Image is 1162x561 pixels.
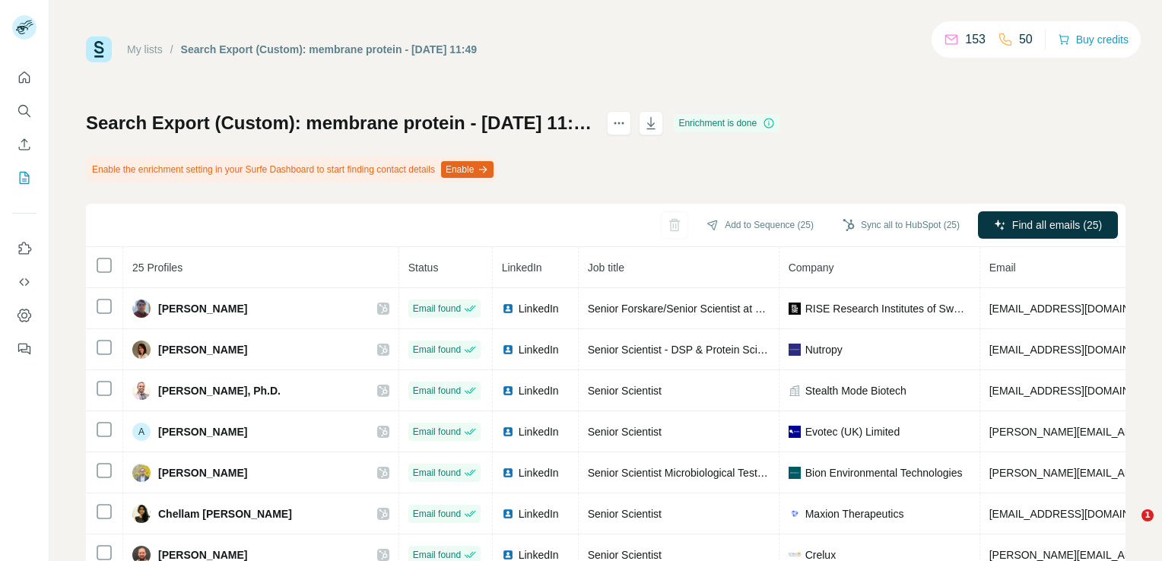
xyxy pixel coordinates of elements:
[519,424,559,439] span: LinkedIn
[502,549,514,561] img: LinkedIn logo
[132,341,151,359] img: Avatar
[502,426,514,438] img: LinkedIn logo
[132,423,151,441] div: A
[12,97,37,125] button: Search
[588,261,624,274] span: Job title
[989,261,1016,274] span: Email
[158,301,247,316] span: [PERSON_NAME]
[413,343,461,357] span: Email found
[86,157,497,182] div: Enable the enrichment setting in your Surfe Dashboard to start finding contact details
[519,342,559,357] span: LinkedIn
[12,302,37,329] button: Dashboard
[588,508,662,520] span: Senior Scientist
[965,30,986,49] p: 153
[413,507,461,521] span: Email found
[588,426,662,438] span: Senior Scientist
[1110,509,1147,546] iframe: Intercom live chat
[805,506,904,521] span: Maxion Therapeutics
[441,161,494,178] button: Enable
[170,42,173,57] li: /
[1019,30,1033,49] p: 50
[1012,217,1102,233] span: Find all emails (25)
[158,383,281,398] span: [PERSON_NAME], Ph.D.
[132,300,151,318] img: Avatar
[12,164,37,192] button: My lists
[413,384,461,398] span: Email found
[502,344,514,356] img: LinkedIn logo
[588,344,780,356] span: Senior Scientist - DSP & Protein Science
[132,261,183,274] span: 25 Profiles
[805,424,900,439] span: Evotec (UK) Limited
[832,214,970,236] button: Sync all to HubSpot (25)
[132,382,151,400] img: Avatar
[181,42,477,57] div: Search Export (Custom): membrane protein - [DATE] 11:49
[519,301,559,316] span: LinkedIn
[1141,509,1154,521] span: 1
[588,549,662,561] span: Senior Scientist
[158,342,247,357] span: [PERSON_NAME]
[12,64,37,91] button: Quick start
[127,43,163,55] a: My lists
[674,114,779,132] div: Enrichment is done
[789,426,801,438] img: company-logo
[158,424,247,439] span: [PERSON_NAME]
[12,335,37,363] button: Feedback
[789,467,801,479] img: company-logo
[789,508,801,520] img: company-logo
[519,383,559,398] span: LinkedIn
[502,303,514,315] img: LinkedIn logo
[12,131,37,158] button: Enrich CSV
[696,214,824,236] button: Add to Sequence (25)
[789,303,801,315] img: company-logo
[805,342,843,357] span: Nutropy
[413,425,461,439] span: Email found
[502,385,514,397] img: LinkedIn logo
[607,111,631,135] button: actions
[588,385,662,397] span: Senior Scientist
[588,467,836,479] span: Senior Scientist Microbiological Testing & Biophysics
[978,211,1118,239] button: Find all emails (25)
[413,302,461,315] span: Email found
[12,268,37,296] button: Use Surfe API
[588,303,837,315] span: Senior Forskare/Senior Scientist at RISE-Processum
[805,465,963,480] span: Bion Environmental Technologies
[789,344,801,356] img: company-logo
[158,465,247,480] span: [PERSON_NAME]
[519,506,559,521] span: LinkedIn
[789,549,801,561] img: company-logo
[789,261,834,274] span: Company
[502,261,542,274] span: LinkedIn
[1058,29,1129,50] button: Buy credits
[132,464,151,482] img: Avatar
[413,466,461,480] span: Email found
[86,111,593,135] h1: Search Export (Custom): membrane protein - [DATE] 11:49
[805,383,906,398] span: Stealth Mode Biotech
[805,301,970,316] span: RISE Research Institutes of Sweden
[132,505,151,523] img: Avatar
[86,36,112,62] img: Surfe Logo
[502,467,514,479] img: LinkedIn logo
[12,235,37,262] button: Use Surfe on LinkedIn
[519,465,559,480] span: LinkedIn
[408,261,439,274] span: Status
[502,508,514,520] img: LinkedIn logo
[158,506,292,521] span: Chellam [PERSON_NAME]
